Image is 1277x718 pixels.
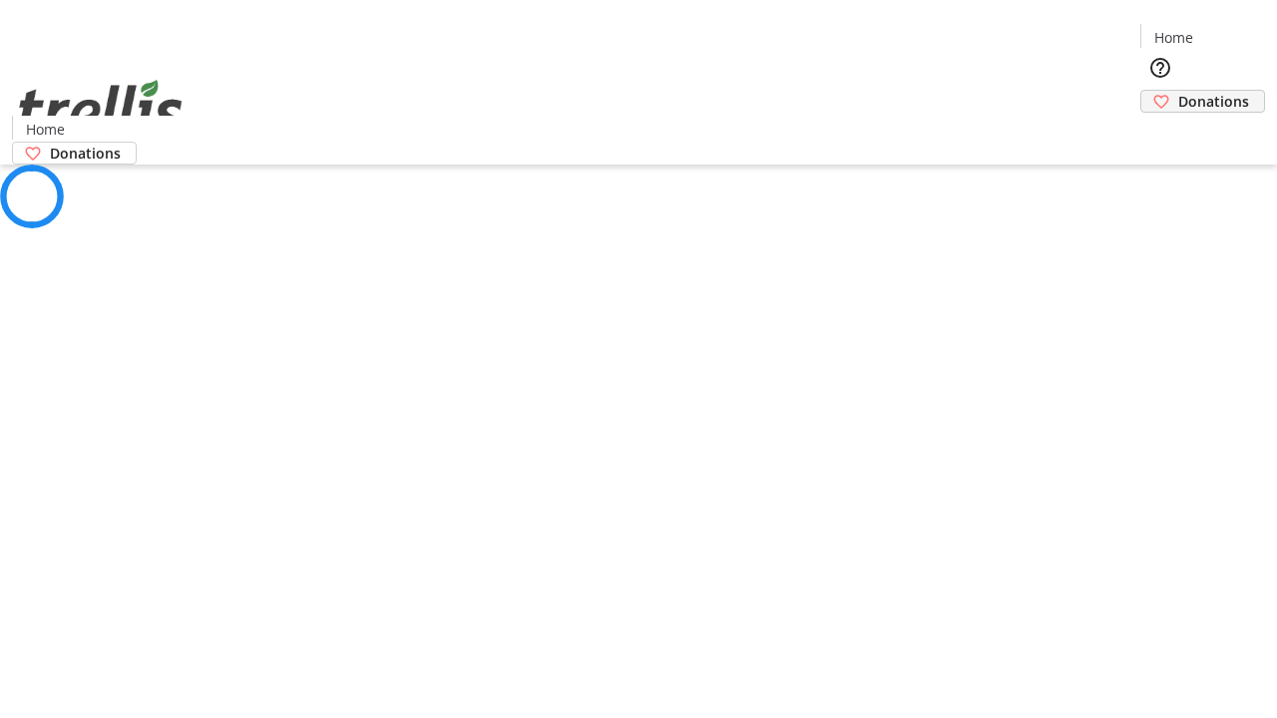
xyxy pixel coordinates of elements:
[1140,48,1180,88] button: Help
[1141,27,1205,48] a: Home
[1140,113,1180,153] button: Cart
[1140,90,1265,113] a: Donations
[13,119,77,140] a: Home
[12,142,137,165] a: Donations
[1178,91,1249,112] span: Donations
[12,58,190,158] img: Orient E2E Organization dJUYfn6gM1's Logo
[50,143,121,164] span: Donations
[26,119,65,140] span: Home
[1154,27,1193,48] span: Home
